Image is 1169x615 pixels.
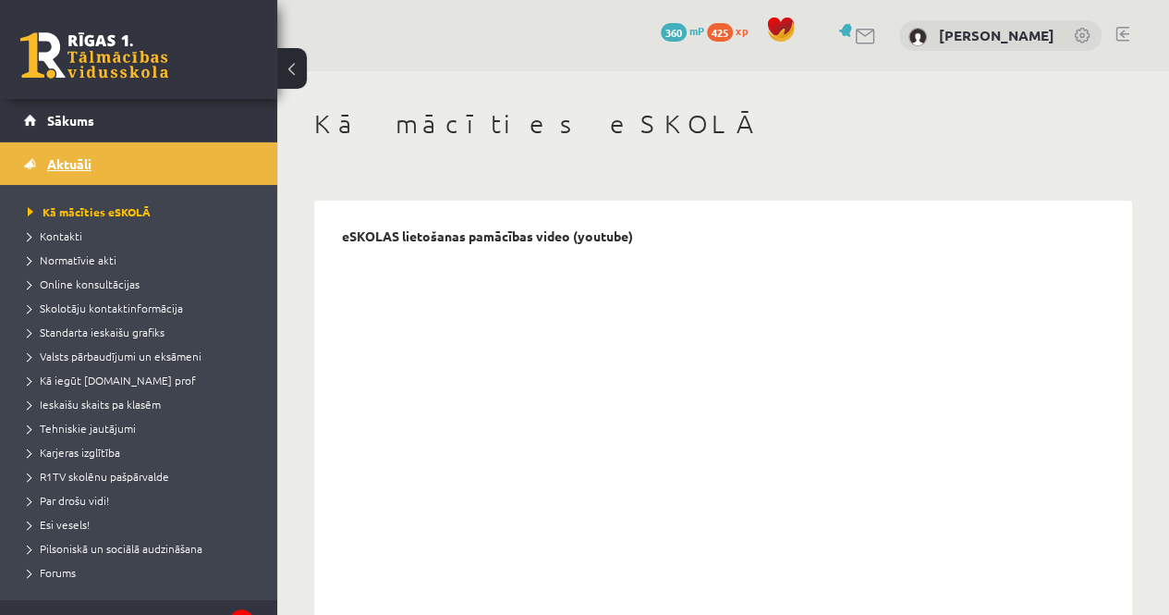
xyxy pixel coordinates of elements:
[28,228,259,244] a: Kontakti
[28,564,259,581] a: Forums
[939,26,1054,44] a: [PERSON_NAME]
[28,492,259,509] a: Par drošu vidi!
[28,300,259,316] a: Skolotāju kontaktinformācija
[28,468,259,485] a: R1TV skolēnu pašpārvalde
[28,349,201,363] span: Valsts pārbaudījumi un eksāmeni
[28,276,259,292] a: Online konsultācijas
[28,324,259,340] a: Standarta ieskaišu grafiks
[28,444,259,461] a: Karjeras izglītība
[707,23,733,42] span: 425
[661,23,687,42] span: 360
[28,565,76,580] span: Forums
[736,23,748,38] span: xp
[28,252,116,267] span: Normatīvie akti
[28,373,196,387] span: Kā iegūt [DOMAIN_NAME] prof
[28,277,140,291] span: Online konsultācijas
[28,203,259,220] a: Kā mācīties eSKOLĀ
[28,397,161,412] span: Ieskaišu skaits pa klasēm
[28,421,136,436] span: Tehniskie jautājumi
[908,28,927,46] img: Elīna Freimane
[20,32,168,79] a: Rīgas 1. Tālmācības vidusskola
[689,23,704,38] span: mP
[28,540,259,557] a: Pilsoniskā un sociālā audzināšana
[661,23,704,38] a: 360 mP
[28,325,164,339] span: Standarta ieskaišu grafiks
[28,516,259,533] a: Esi vesels!
[28,469,169,484] span: R1TV skolēnu pašpārvalde
[28,204,151,219] span: Kā mācīties eSKOLĀ
[28,252,259,268] a: Normatīvie akti
[314,108,1132,140] h1: Kā mācīties eSKOLĀ
[28,228,82,243] span: Kontakti
[28,541,202,556] span: Pilsoniskā un sociālā audzināšana
[28,396,259,412] a: Ieskaišu skaits pa klasēm
[24,99,254,141] a: Sākums
[47,155,91,172] span: Aktuāli
[28,420,259,437] a: Tehniskie jautājumi
[28,372,259,388] a: Kā iegūt [DOMAIN_NAME] prof
[707,23,757,38] a: 425 xp
[342,228,633,244] p: eSKOLAS lietošanas pamācības video (youtube)
[47,112,94,129] span: Sākums
[28,493,109,508] span: Par drošu vidi!
[24,142,254,185] a: Aktuāli
[28,517,90,532] span: Esi vesels!
[28,301,183,315] span: Skolotāju kontaktinformācija
[28,445,120,460] span: Karjeras izglītība
[28,348,259,364] a: Valsts pārbaudījumi un eksāmeni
